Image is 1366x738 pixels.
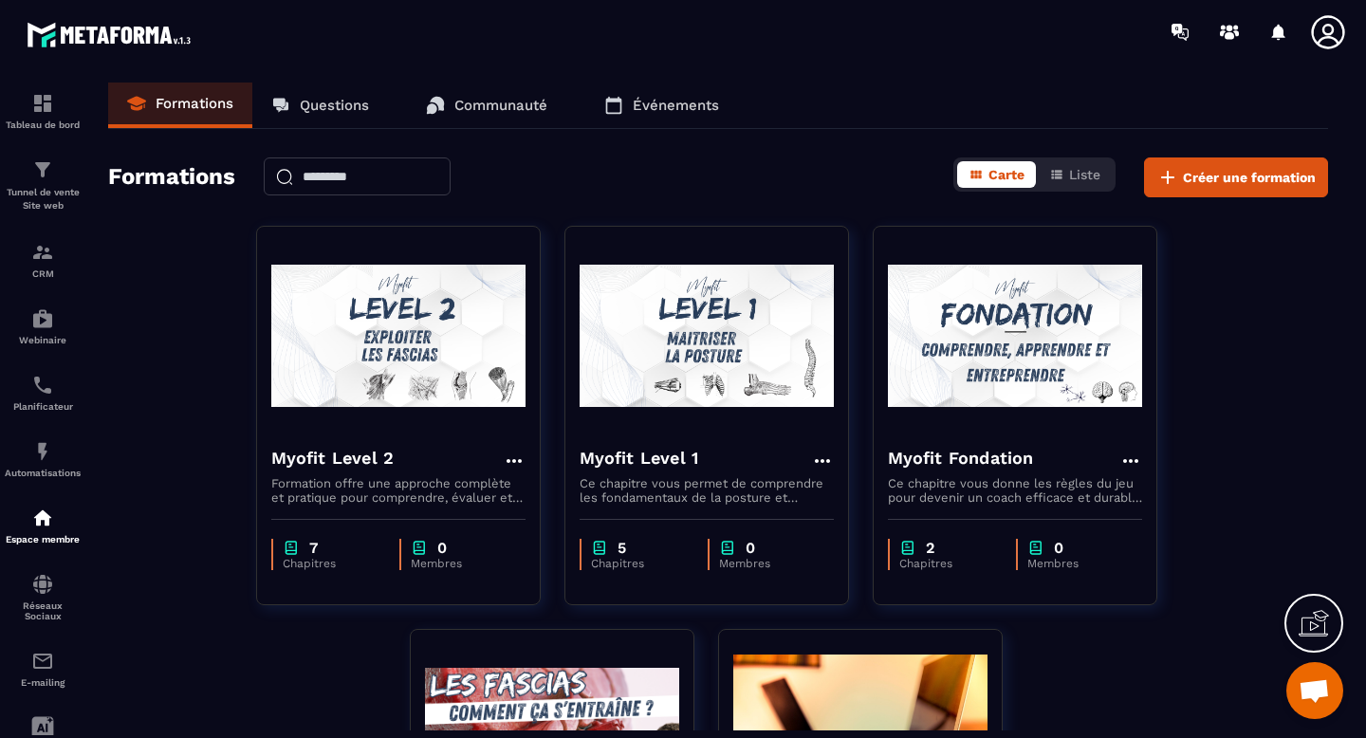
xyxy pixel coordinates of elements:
[108,83,252,128] a: Formations
[31,158,54,181] img: formation
[108,157,235,197] h2: Formations
[411,557,507,570] p: Membres
[5,492,81,559] a: automationsautomationsEspace membre
[5,677,81,688] p: E-mailing
[156,95,233,112] p: Formations
[5,186,81,212] p: Tunnel de vente Site web
[5,227,81,293] a: formationformationCRM
[31,241,54,264] img: formation
[585,83,738,128] a: Événements
[1183,168,1316,187] span: Créer une formation
[5,534,81,544] p: Espace membre
[300,97,369,114] p: Questions
[5,426,81,492] a: automationsautomationsAutomatisations
[1038,161,1112,188] button: Liste
[1144,157,1328,197] button: Créer une formation
[1027,557,1123,570] p: Membres
[5,335,81,345] p: Webinaire
[633,97,719,114] p: Événements
[283,539,300,557] img: chapter
[31,374,54,397] img: scheduler
[271,476,526,505] p: Formation offre une approche complète et pratique pour comprendre, évaluer et améliorer la santé ...
[580,476,834,505] p: Ce chapitre vous permet de comprendre les fondamentaux de la posture et d’apprendre à réaliser un...
[31,440,54,463] img: automations
[899,557,997,570] p: Chapitres
[618,539,626,557] p: 5
[719,557,815,570] p: Membres
[888,476,1142,505] p: Ce chapitre vous donne les règles du jeu pour devenir un coach efficace et durable. Vous y découv...
[957,161,1036,188] button: Carte
[591,539,608,557] img: chapter
[5,120,81,130] p: Tableau de bord
[5,293,81,360] a: automationsautomationsWebinaire
[1027,539,1044,557] img: chapter
[5,78,81,144] a: formationformationTableau de bord
[5,468,81,478] p: Automatisations
[411,539,428,557] img: chapter
[31,507,54,529] img: automations
[1069,167,1100,182] span: Liste
[988,167,1024,182] span: Carte
[564,226,873,629] a: formation-backgroundMyofit Level 1Ce chapitre vous permet de comprendre les fondamentaux de la po...
[31,307,54,330] img: automations
[252,83,388,128] a: Questions
[454,97,547,114] p: Communauté
[873,226,1181,629] a: formation-backgroundMyofit FondationCe chapitre vous donne les règles du jeu pour devenir un coac...
[256,226,564,629] a: formation-backgroundMyofit Level 2Formation offre une approche complète et pratique pour comprend...
[580,445,699,471] h4: Myofit Level 1
[719,539,736,557] img: chapter
[899,539,916,557] img: chapter
[437,539,447,557] p: 0
[888,241,1142,431] img: formation-background
[888,445,1034,471] h4: Myofit Fondation
[5,600,81,621] p: Réseaux Sociaux
[5,268,81,279] p: CRM
[746,539,755,557] p: 0
[283,557,380,570] p: Chapitres
[309,539,318,557] p: 7
[271,241,526,431] img: formation-background
[31,573,54,596] img: social-network
[31,650,54,673] img: email
[27,17,197,52] img: logo
[407,83,566,128] a: Communauté
[580,241,834,431] img: formation-background
[5,360,81,426] a: schedulerschedulerPlanificateur
[271,445,395,471] h4: Myofit Level 2
[5,559,81,636] a: social-networksocial-networkRéseaux Sociaux
[5,401,81,412] p: Planificateur
[926,539,934,557] p: 2
[591,557,689,570] p: Chapitres
[31,92,54,115] img: formation
[5,636,81,702] a: emailemailE-mailing
[1286,662,1343,719] div: Ouvrir le chat
[5,144,81,227] a: formationformationTunnel de vente Site web
[1054,539,1063,557] p: 0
